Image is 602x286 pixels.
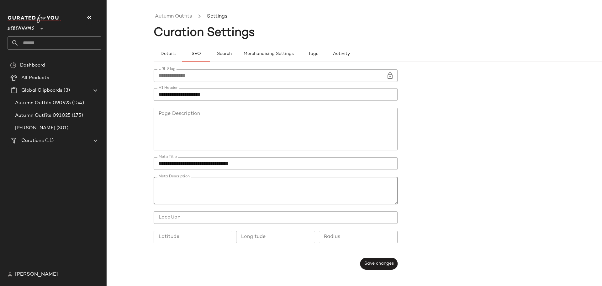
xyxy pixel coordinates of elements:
[364,261,394,266] span: Save changes
[71,112,83,119] span: (175)
[15,112,71,119] span: Autumn Outfits 091025
[62,87,70,94] span: (3)
[8,21,34,33] span: Debenhams
[15,100,71,107] span: Autumn Outfits 090925
[20,62,45,69] span: Dashboard
[21,74,49,82] span: All Products
[71,100,84,107] span: (154)
[8,272,13,277] img: svg%3e
[154,27,255,39] span: Curation Settings
[155,13,192,21] a: Autumn Outfits
[308,51,318,57] span: Tags
[21,137,44,144] span: Curations
[360,258,398,270] button: Save changes
[8,14,61,23] img: cfy_white_logo.C9jOOHJF.svg
[160,51,175,57] span: Details
[333,51,350,57] span: Activity
[10,62,16,68] img: svg%3e
[191,51,201,57] span: SEO
[206,13,229,21] li: Settings
[21,87,62,94] span: Global Clipboards
[55,125,69,132] span: (301)
[243,51,294,57] span: Merchandising Settings
[44,137,54,144] span: (11)
[217,51,232,57] span: Search
[15,271,58,278] span: [PERSON_NAME]
[15,125,55,132] span: [PERSON_NAME]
